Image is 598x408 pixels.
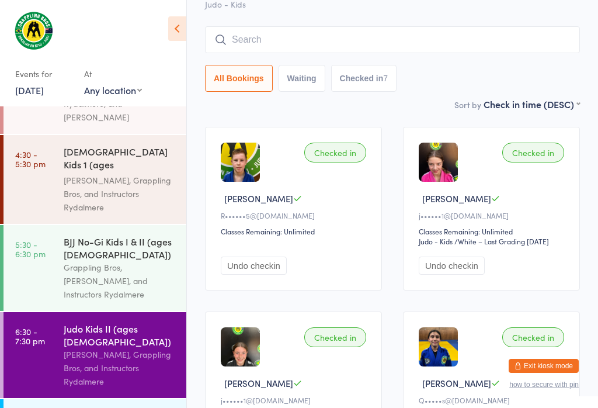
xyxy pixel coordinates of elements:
div: Checked in [502,143,564,162]
div: Classes Remaining: Unlimited [419,226,568,236]
img: image1702075560.png [221,143,260,182]
button: Undo checkin [221,257,287,275]
span: [PERSON_NAME] [422,192,491,205]
div: Check in time (DESC) [484,98,580,110]
div: [DEMOGRAPHIC_DATA] Kids 1 (ages [DEMOGRAPHIC_DATA]) [64,145,176,174]
button: Checked in7 [331,65,397,92]
div: Checked in [502,327,564,347]
img: image1702681081.png [419,143,458,182]
div: Any location [84,84,142,96]
div: Events for [15,64,72,84]
button: Exit kiosk mode [509,359,579,373]
button: All Bookings [205,65,273,92]
div: 7 [383,74,388,83]
span: [PERSON_NAME] [224,192,293,205]
div: R••••••5@[DOMAIN_NAME] [221,210,370,220]
div: Judo - Kids [419,236,453,246]
div: [PERSON_NAME], Grappling Bros, and Instructors Rydalmere [64,174,176,214]
div: Judo Kids II (ages [DEMOGRAPHIC_DATA]) [64,322,176,348]
time: 5:30 - 6:30 pm [15,240,46,258]
time: 4:30 - 5:30 pm [15,150,46,168]
div: Q•••••s@[DOMAIN_NAME] [419,395,568,405]
div: Grappling Bros, [PERSON_NAME], and Instructors Rydalmere [64,261,176,301]
span: / White – Last Grading [DATE] [454,236,549,246]
a: 5:30 -6:30 pmBJJ No-Gi Kids I & II (ages [DEMOGRAPHIC_DATA])Grappling Bros, [PERSON_NAME], and In... [4,225,186,311]
a: 4:30 -5:30 pm[DEMOGRAPHIC_DATA] Kids 1 (ages [DEMOGRAPHIC_DATA])[PERSON_NAME], Grappling Bros, an... [4,135,186,224]
div: BJJ No-Gi Kids I & II (ages [DEMOGRAPHIC_DATA]) [64,235,176,261]
span: [PERSON_NAME] [224,377,293,389]
div: Classes Remaining: Unlimited [221,226,370,236]
label: Sort by [454,99,481,110]
button: how to secure with pin [509,381,579,389]
button: Undo checkin [419,257,485,275]
div: j••••••1@[DOMAIN_NAME] [419,210,568,220]
img: Grappling Bros Rydalmere [12,9,55,53]
div: At [84,64,142,84]
a: 6:30 -7:30 pmJudo Kids II (ages [DEMOGRAPHIC_DATA])[PERSON_NAME], Grappling Bros, and Instructors... [4,312,186,398]
img: image1747730655.png [419,327,458,366]
div: [PERSON_NAME], Grappling Bros, and Instructors Rydalmere [64,348,176,388]
input: Search [205,26,580,53]
button: Waiting [279,65,325,92]
div: j••••••1@[DOMAIN_NAME] [221,395,370,405]
div: Checked in [304,327,366,347]
span: [PERSON_NAME] [422,377,491,389]
div: Checked in [304,143,366,162]
time: 6:30 - 7:30 pm [15,327,45,345]
a: [DATE] [15,84,44,96]
img: image1702274524.png [221,327,260,366]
